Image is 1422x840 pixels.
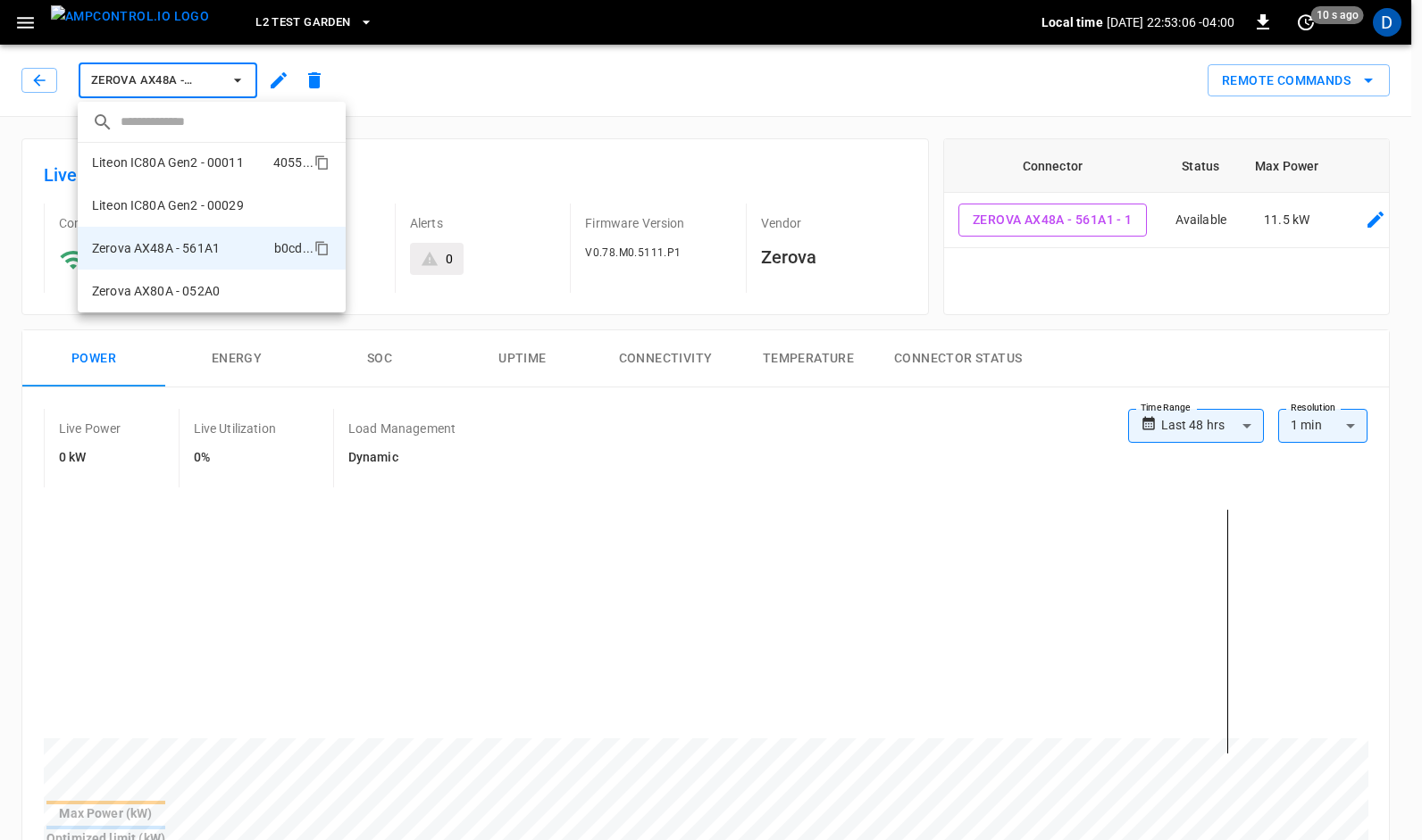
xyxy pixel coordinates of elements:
p: Liteon IC80A Gen2 - 00029 [92,196,244,214]
p: Zerova AX48A - 561A1 [92,239,220,257]
div: copy [313,237,332,259]
p: Liteon IC80A Gen2 - 00011 [92,154,244,171]
p: Zerova AX80A - 052A0 [92,282,220,300]
div: copy [313,152,332,173]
